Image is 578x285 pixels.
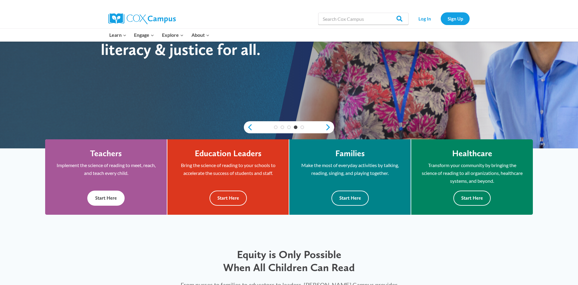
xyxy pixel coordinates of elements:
[412,12,470,25] nav: Secondary Navigation
[105,29,213,41] nav: Primary Navigation
[325,124,334,131] a: next
[281,125,284,129] a: 2
[287,125,291,129] a: 3
[210,191,247,205] button: Start Here
[331,191,369,205] button: Start Here
[87,191,125,205] button: Start Here
[274,125,278,129] a: 1
[412,12,438,25] a: Log In
[188,29,213,41] button: Child menu of About
[176,161,280,177] p: Bring the science of reading to your schools to accelerate the success of students and staff.
[105,29,130,41] button: Child menu of Learn
[318,13,409,25] input: Search Cox Campus
[294,125,297,129] a: 4
[108,13,176,24] img: Cox Campus
[244,121,334,133] div: content slider buttons
[300,125,304,129] a: 5
[158,29,188,41] button: Child menu of Explore
[54,161,158,177] p: Implement the science of reading to meet, reach, and teach every child.
[195,148,262,159] h4: Education Leaders
[411,139,533,215] a: Healthcare Transform your community by bringing the science of reading to all organizations, heal...
[441,12,470,25] a: Sign Up
[45,139,167,215] a: Teachers Implement the science of reading to meet, reach, and teach every child. Start Here
[298,161,402,177] p: Make the most of everyday activities by talking, reading, singing, and playing together.
[289,139,411,215] a: Families Make the most of everyday activities by talking, reading, singing, and playing together....
[452,148,492,159] h4: Healthcare
[453,191,491,205] button: Start Here
[420,161,524,185] p: Transform your community by bringing the science of reading to all organizations, healthcare syst...
[167,139,289,215] a: Education Leaders Bring the science of reading to your schools to accelerate the success of stude...
[130,29,158,41] button: Child menu of Engage
[244,124,253,131] a: previous
[335,148,365,159] h4: Families
[223,248,355,274] span: Equity is Only Possible When All Children Can Read
[90,148,122,159] h4: Teachers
